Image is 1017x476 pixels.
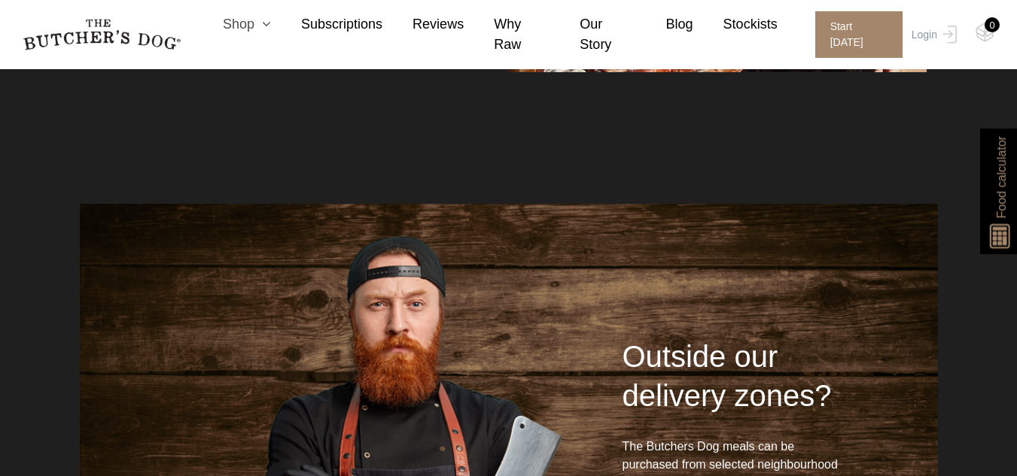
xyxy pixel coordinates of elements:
a: Blog [636,14,693,35]
a: Our Story [550,14,635,55]
div: 0 [985,17,1000,32]
a: Stockists [693,14,778,35]
a: Subscriptions [271,14,382,35]
img: TBD_Cart-Empty.png [976,23,994,42]
a: Login [908,11,957,58]
a: Start [DATE] [800,11,908,58]
span: Start [DATE] [815,11,903,58]
span: Food calculator [992,136,1010,218]
a: Reviews [382,14,464,35]
div: Outside our delivery zones? [623,337,843,438]
a: Shop [193,14,271,35]
a: Why Raw [464,14,550,55]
